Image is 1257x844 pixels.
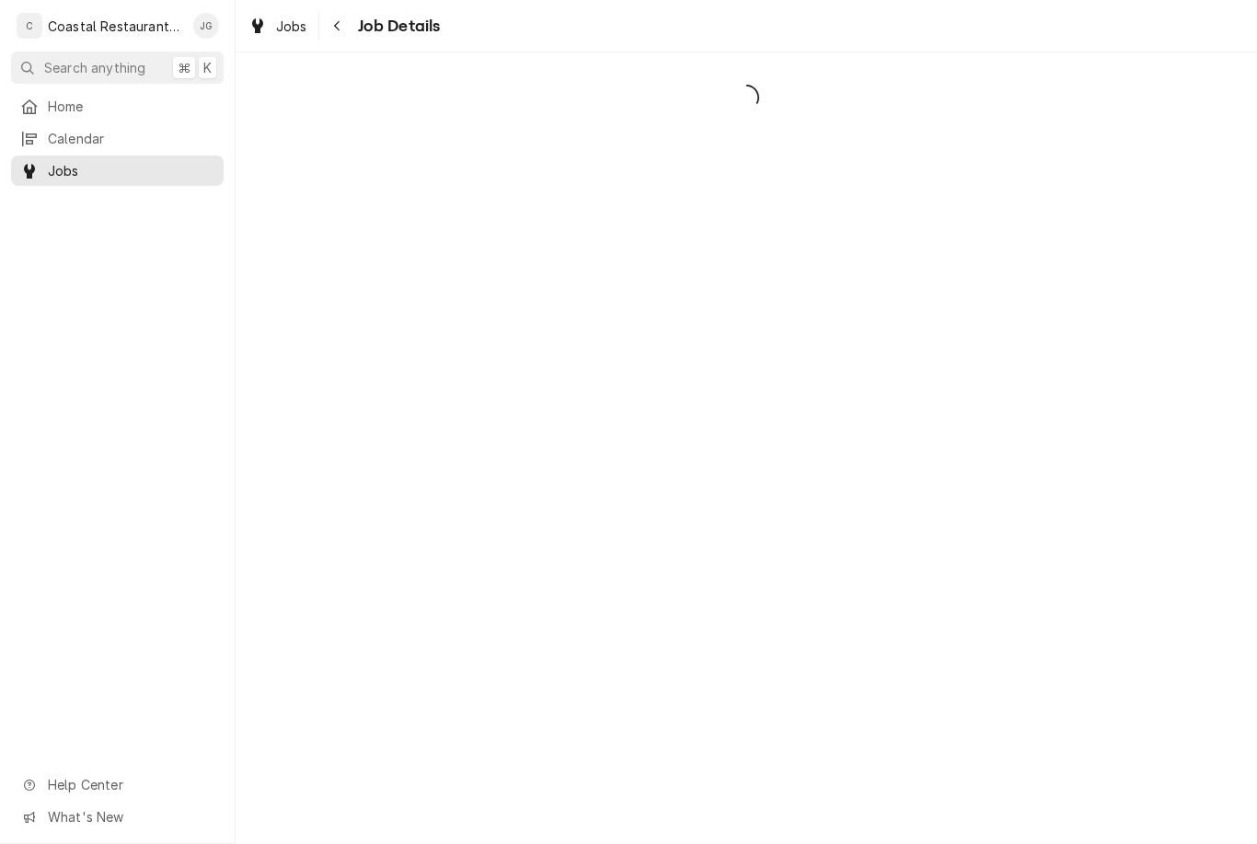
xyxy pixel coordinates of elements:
[193,13,219,39] div: JG
[11,769,224,800] a: Go to Help Center
[48,97,214,116] span: Home
[11,156,224,186] a: Jobs
[48,161,214,180] span: Jobs
[48,17,183,36] div: Coastal Restaurant Repair
[203,58,212,77] span: K
[276,17,307,36] span: Jobs
[11,123,224,154] a: Calendar
[193,13,219,39] div: James Gatton's Avatar
[323,11,352,40] button: Navigate back
[178,58,190,77] span: ⌘
[11,802,224,832] a: Go to What's New
[48,807,213,827] span: What's New
[11,91,224,121] a: Home
[44,58,145,77] span: Search anything
[17,13,42,39] div: C
[241,11,315,41] a: Jobs
[11,52,224,84] button: Search anything⌘K
[352,14,441,39] span: Job Details
[48,775,213,794] span: Help Center
[48,129,214,148] span: Calendar
[236,78,1257,117] span: Loading...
